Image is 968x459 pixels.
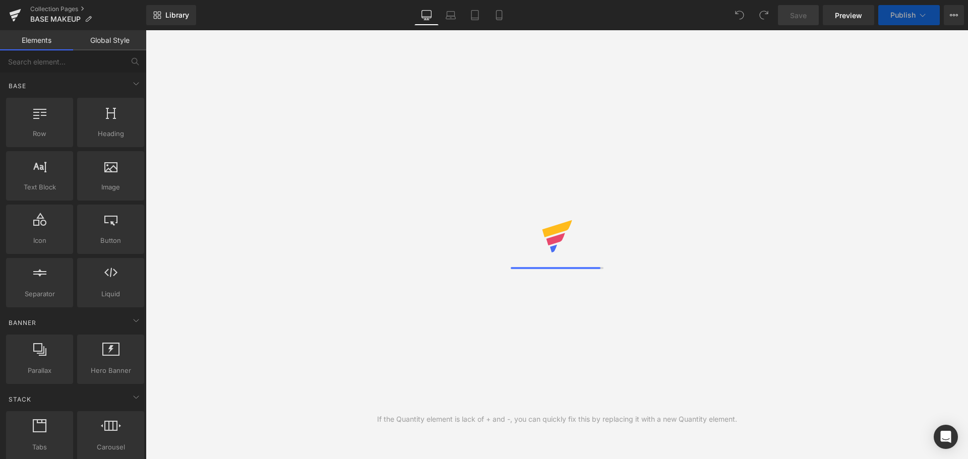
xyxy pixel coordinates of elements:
button: Undo [730,5,750,25]
a: Desktop [414,5,439,25]
span: Save [790,10,807,21]
button: Redo [754,5,774,25]
span: Hero Banner [80,365,141,376]
span: Separator [9,289,70,299]
span: Library [165,11,189,20]
a: Preview [823,5,874,25]
span: Heading [80,128,141,139]
span: Row [9,128,70,139]
span: Carousel [80,442,141,452]
span: Stack [8,395,32,404]
span: Banner [8,318,37,327]
button: Publish [878,5,940,25]
span: Liquid [80,289,141,299]
span: Text Block [9,182,70,192]
a: Laptop [439,5,463,25]
span: Tabs [9,442,70,452]
span: Preview [835,10,862,21]
span: BASE MAKEUP [30,15,81,23]
span: Base [8,81,27,91]
span: Icon [9,235,70,246]
span: Image [80,182,141,192]
span: Publish [890,11,916,19]
a: Mobile [487,5,511,25]
div: If the Quantity element is lack of + and -, you can quickly fix this by replacing it with a new Q... [377,414,737,425]
div: Open Intercom Messenger [934,425,958,449]
span: Parallax [9,365,70,376]
a: Global Style [73,30,146,50]
a: New Library [146,5,196,25]
a: Tablet [463,5,487,25]
span: Button [80,235,141,246]
button: More [944,5,964,25]
a: Collection Pages [30,5,146,13]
